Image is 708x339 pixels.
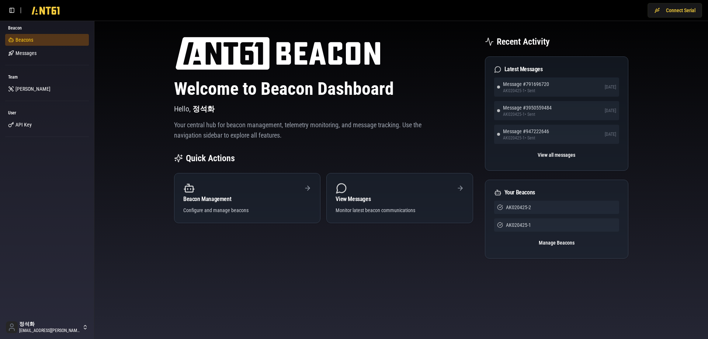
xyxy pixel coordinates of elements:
[174,120,422,141] p: Your central hub for beacon management, telemetry monitoring, and message tracking. Use the navig...
[192,104,215,113] span: 정석화
[5,83,89,95] a: [PERSON_NAME]
[497,36,550,48] h2: Recent Activity
[503,88,549,94] span: AK020425-1 • Sent
[5,107,89,119] div: User
[503,128,549,135] span: Message # 947222646
[19,321,81,328] span: 정석화
[5,47,89,59] a: Messages
[5,119,89,131] a: API Key
[15,36,33,44] span: Beacons
[494,148,619,162] button: View all messages
[15,49,37,57] span: Messages
[506,221,531,229] span: AK020425-1
[494,189,619,196] div: Your Beacons
[174,80,473,98] h1: Welcome to Beacon Dashboard
[186,152,235,164] h2: Quick Actions
[183,196,311,202] div: Beacon Management
[503,80,549,88] span: Message # 791696720
[174,36,382,71] img: ANT61 logo
[336,196,464,202] div: View Messages
[15,85,51,93] span: [PERSON_NAME]
[605,108,616,114] span: [DATE]
[174,104,473,114] p: Hello,
[5,22,89,34] div: Beacon
[3,318,91,336] button: 정석화[EMAIL_ADDRESS][PERSON_NAME][DOMAIN_NAME]
[503,135,549,141] span: AK020425-1 • Sent
[183,207,311,214] div: Configure and manage beacons
[19,328,81,333] span: [EMAIL_ADDRESS][PERSON_NAME][DOMAIN_NAME]
[336,207,464,214] div: Monitor latest beacon communications
[15,121,32,128] span: API Key
[494,236,619,249] button: Manage Beacons
[503,111,552,117] span: AK020425-1 • Sent
[494,66,619,73] div: Latest Messages
[503,104,552,111] span: Message # 3950559484
[5,71,89,83] div: Team
[648,3,702,18] button: Connect Serial
[5,34,89,46] a: Beacons
[605,84,616,90] span: [DATE]
[506,204,531,211] span: AK020425-2
[605,131,616,137] span: [DATE]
